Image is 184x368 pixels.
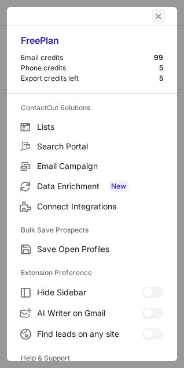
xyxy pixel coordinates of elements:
div: Phone credits [21,63,159,73]
button: right-button [19,10,30,22]
span: Search Portal [37,141,163,152]
span: Find leads on any site [37,329,142,339]
label: Find leads on any site [7,324,177,344]
label: AI Writer on Gmail [7,303,177,324]
label: Email Campaign [7,156,177,176]
label: Lists [7,117,177,137]
div: 5 [159,63,163,73]
span: Data Enrichment [37,181,163,192]
label: ContactOut Solutions [21,99,163,117]
div: 5 [159,74,163,83]
label: Save Open Profiles [7,239,177,259]
label: Extension Preference [21,264,163,282]
label: Help & Support [21,349,163,367]
label: Hide Sidebar [7,282,177,303]
label: Bulk Save Prospects [21,221,163,239]
span: Email Campaign [37,161,163,171]
label: Data Enrichment New [7,176,177,197]
div: Free Plan [21,35,163,53]
label: Search Portal [7,137,177,156]
span: Save Open Profiles [37,244,163,254]
span: Connect Integrations [37,201,163,212]
span: AI Writer on Gmail [37,308,142,318]
button: left-button [152,9,165,23]
div: 99 [154,53,163,62]
span: New [109,181,128,192]
label: Connect Integrations [7,197,177,216]
div: Export credits left [21,74,159,83]
span: Hide Sidebar [37,287,142,298]
span: Lists [37,122,163,132]
div: Email credits [21,53,154,62]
